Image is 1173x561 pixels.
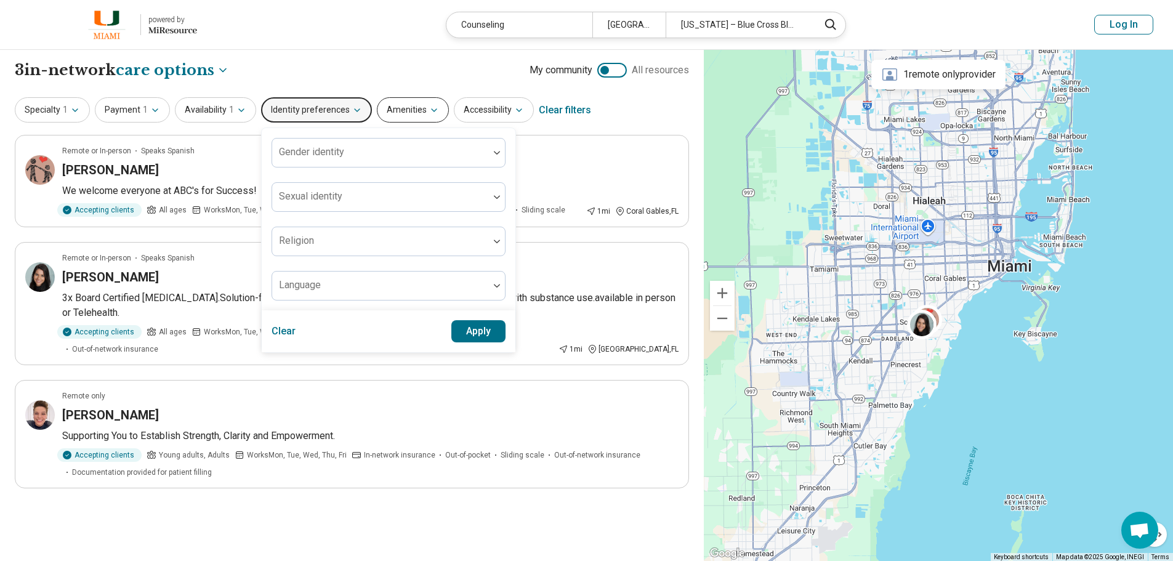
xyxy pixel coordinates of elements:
span: Works Mon, Tue, Wed, Thu, Fri [247,450,347,461]
div: [US_STATE] – Blue Cross Blue Shield [666,12,812,38]
p: Remote or In-person [62,252,131,264]
h3: [PERSON_NAME] [62,161,159,179]
span: Works Mon, Tue, Wed, Thu, Fri [204,204,304,216]
a: University of Miamipowered by [20,10,197,39]
button: Identity preferences [261,97,372,123]
span: Out-of-network insurance [554,450,640,461]
h3: [PERSON_NAME] [62,268,159,286]
a: Terms (opens in new tab) [1151,554,1169,560]
span: Speaks Spanish [141,145,195,156]
span: In-network insurance [364,450,435,461]
label: Religion [279,235,314,246]
p: Supporting You to Establish Strength, Clarity and Empowerment. [62,429,679,443]
div: Accepting clients [57,448,142,462]
h3: [PERSON_NAME] [62,406,159,424]
button: Zoom in [710,281,735,305]
span: All ages [159,326,187,337]
button: Clear [272,320,296,342]
button: Zoom out [710,306,735,331]
h1: 3 in-network [15,60,229,81]
span: Young adults, Adults [159,450,230,461]
div: Coral Gables , FL [615,206,679,217]
p: We welcome everyone at ABC's for Success! [62,184,679,198]
button: Payment1 [95,97,170,123]
span: All ages [159,204,187,216]
span: All resources [632,63,689,78]
button: Care options [116,60,229,81]
div: powered by [148,14,197,25]
img: University of Miami [81,10,133,39]
span: Sliding scale [501,450,544,461]
button: Apply [451,320,506,342]
div: 1 mi [558,344,582,355]
span: Speaks Spanish [141,252,195,264]
span: Sliding scale [522,204,565,216]
button: Specialty1 [15,97,90,123]
span: Documentation provided for patient filling [72,467,212,478]
span: 1 [63,103,68,116]
button: Availability1 [175,97,256,123]
span: Out-of-network insurance [72,344,158,355]
button: Accessibility [454,97,534,123]
span: Works Mon, Tue, Wed, Thu, Fri, Sat [204,326,318,337]
p: Remote only [62,390,105,402]
button: Amenities [377,97,449,123]
span: Map data ©2025 Google, INEGI [1056,554,1144,560]
div: [GEOGRAPHIC_DATA] , FL [587,344,679,355]
div: Accepting clients [57,325,142,339]
span: Out-of-pocket [445,450,491,461]
div: Open chat [1121,512,1158,549]
div: 1 mi [586,206,610,217]
button: Log In [1094,15,1153,34]
label: Sexual identity [279,190,342,202]
div: 1 remote only provider [871,60,1006,89]
span: care options [116,60,214,81]
div: Counseling [446,12,592,38]
div: Accepting clients [57,203,142,217]
label: Gender identity [279,146,344,158]
span: 1 [143,103,148,116]
span: 1 [229,103,234,116]
div: Clear filters [539,95,591,125]
label: Language [279,279,321,291]
div: [GEOGRAPHIC_DATA] [592,12,666,38]
p: 3x Board Certified [MEDICAL_DATA].Solution-focused psychiatric care for kids, teens, adults, and ... [62,291,679,320]
p: Remote or In-person [62,145,131,156]
span: My community [530,63,592,78]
